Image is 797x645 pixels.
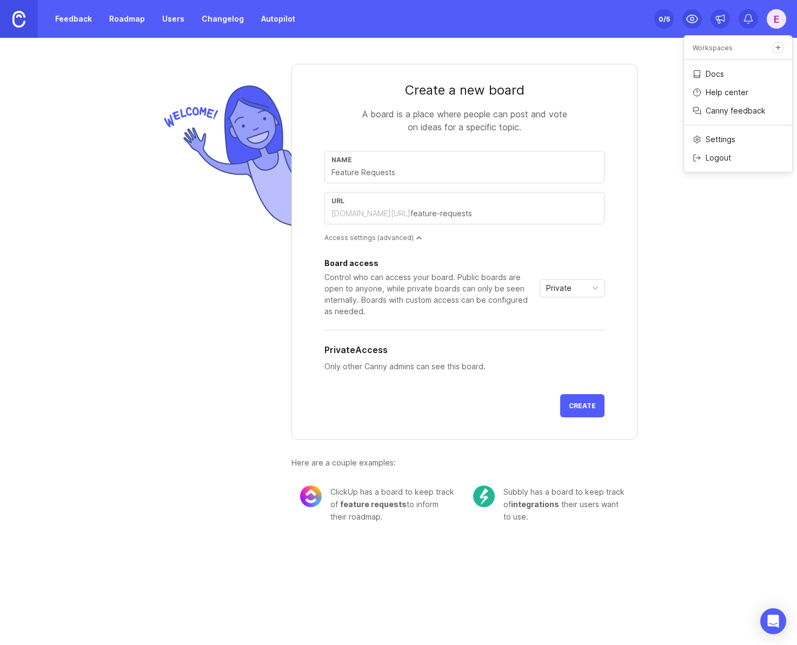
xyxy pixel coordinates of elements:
[255,9,302,29] a: Autopilot
[760,608,786,634] div: Open Intercom Messenger
[410,208,597,220] input: feature-requests
[291,457,637,469] div: Here are a couple examples:
[684,84,792,101] a: Help center
[654,9,674,29] button: 0/5
[330,486,456,523] div: ClickUp has a board to keep track of to inform their roadmap.
[560,394,605,417] button: Create
[331,197,597,205] div: url
[546,282,572,294] span: Private
[706,87,748,98] p: Help center
[331,208,410,219] div: [DOMAIN_NAME][URL]
[300,486,322,507] img: 8cacae02fdad0b0645cb845173069bf5.png
[103,9,151,29] a: Roadmap
[684,65,792,83] a: Docs
[340,500,407,509] span: feature requests
[12,11,25,28] img: Canny Home
[706,134,735,145] p: Settings
[324,361,605,373] p: Only other Canny admins can see this board.
[540,279,605,297] div: toggle menu
[331,167,597,178] input: Feature Requests
[684,131,792,148] a: Settings
[324,343,388,356] h5: Private Access
[706,152,731,163] p: Logout
[773,42,783,53] a: Create a new workspace
[684,102,792,119] a: Canny feedback
[659,11,670,26] div: 0 /5
[706,69,724,79] p: Docs
[331,156,597,164] div: Name
[195,9,250,29] a: Changelog
[356,108,573,134] div: A board is a place where people can post and vote on ideas for a specific topic.
[693,43,733,52] p: Workspaces
[324,271,535,317] div: Control who can access your board. Public boards are open to anyone, while private boards can onl...
[587,284,604,292] svg: toggle icon
[324,233,605,242] div: Access settings (advanced)
[503,486,629,523] div: Subbly has a board to keep track of their users want to use.
[49,9,98,29] a: Feedback
[324,260,535,267] div: Board access
[156,9,191,29] a: Users
[473,486,495,507] img: c104e91677ce72f6b937eb7b5afb1e94.png
[511,500,559,509] span: integrations
[160,81,291,231] img: welcome-img-178bf9fb836d0a1529256ffe415d7085.png
[767,9,786,29] button: E
[569,402,596,410] span: Create
[324,82,605,99] div: Create a new board
[706,105,766,116] p: Canny feedback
